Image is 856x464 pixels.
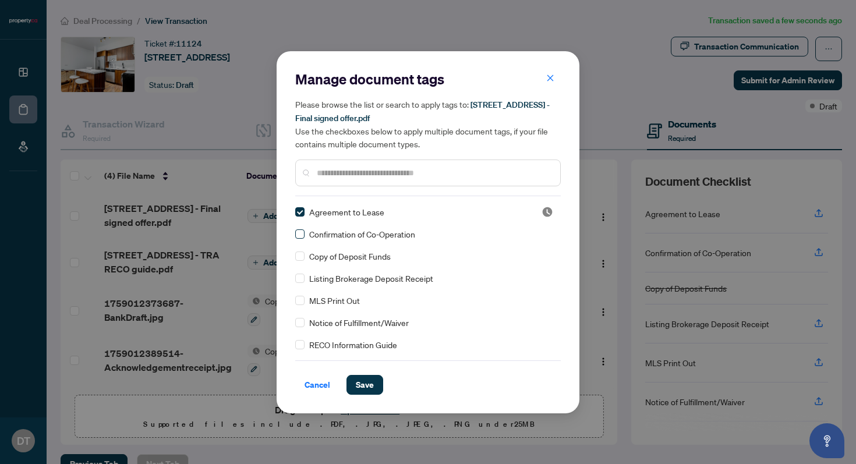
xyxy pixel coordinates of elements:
span: Cancel [305,376,330,394]
span: Listing Brokerage Deposit Receipt [309,272,433,285]
span: Pending Review [542,206,553,218]
span: MLS Print Out [309,294,360,307]
h5: Please browse the list or search to apply tags to: Use the checkboxes below to apply multiple doc... [295,98,561,150]
span: [STREET_ADDRESS] - Final signed offer.pdf [295,100,550,123]
h2: Manage document tags [295,70,561,88]
span: Save [356,376,374,394]
button: Cancel [295,375,339,395]
span: Copy of Deposit Funds [309,250,391,263]
button: Open asap [809,423,844,458]
span: close [546,74,554,82]
button: Save [346,375,383,395]
img: status [542,206,553,218]
span: Agreement to Lease [309,206,384,218]
span: Confirmation of Co-Operation [309,228,415,240]
span: RECO Information Guide [309,338,397,351]
span: Notice of Fulfillment/Waiver [309,316,409,329]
